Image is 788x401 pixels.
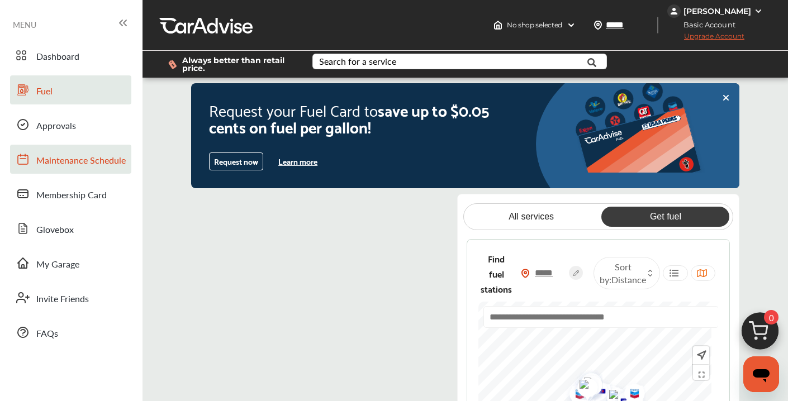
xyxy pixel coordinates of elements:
[10,145,131,174] a: Maintenance Schedule
[319,57,396,66] div: Search for a service
[36,327,58,341] span: FAQs
[274,153,322,170] button: Learn more
[36,84,53,99] span: Fuel
[36,257,79,272] span: My Garage
[743,356,779,392] iframe: Button to launch messaging window
[569,372,599,400] img: circlek.png
[209,96,378,123] span: Request your Fuel Card to
[594,21,602,30] img: location_vector.a44bc228.svg
[10,75,131,104] a: Fuel
[683,6,751,16] div: [PERSON_NAME]
[600,260,646,286] span: Sort by :
[36,154,126,168] span: Maintenance Schedule
[10,41,131,70] a: Dashboard
[168,60,177,69] img: dollor_label_vector.a70140d1.svg
[10,110,131,139] a: Approvals
[667,4,681,18] img: jVpblrzwTbfkPYzPPzSLxeg0AAAAASUVORK5CYII=
[569,372,597,400] div: Map marker
[754,7,763,16] img: WGsFRI8htEPBVLJbROoPRyZpYNWhNONpIPPETTm6eUC0GeLEiAAAAAElFTkSuQmCC
[733,307,787,361] img: cart_icon.3d0951e8.svg
[10,283,131,312] a: Invite Friends
[36,50,79,64] span: Dashboard
[209,152,263,170] button: Request now
[611,273,646,286] span: Distance
[10,249,131,278] a: My Garage
[10,318,131,347] a: FAQs
[668,19,744,31] span: Basic Account
[10,214,131,243] a: Glovebox
[467,207,595,227] a: All services
[521,269,530,278] img: location_vector_orange.38f05af8.svg
[567,21,576,30] img: header-down-arrow.9dd2ce7d.svg
[657,17,658,34] img: header-divider.bc55588e.svg
[10,179,131,208] a: Membership Card
[13,20,36,29] span: MENU
[667,32,744,46] span: Upgrade Account
[209,96,489,140] span: save up to $0.05 cents on fuel per gallon!
[182,56,295,72] span: Always better than retail price.
[36,188,107,203] span: Membership Card
[764,310,778,324] span: 0
[507,21,562,30] span: No shop selected
[36,119,76,133] span: Approvals
[481,251,512,296] span: Find fuel stations
[36,292,89,307] span: Invite Friends
[493,21,502,30] img: header-home-logo.8d720a4f.svg
[695,349,706,361] img: recenter.ce011a49.svg
[573,370,603,398] img: 7-eleven.png
[601,207,729,227] a: Get fuel
[36,223,74,237] span: Glovebox
[573,370,601,398] div: Map marker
